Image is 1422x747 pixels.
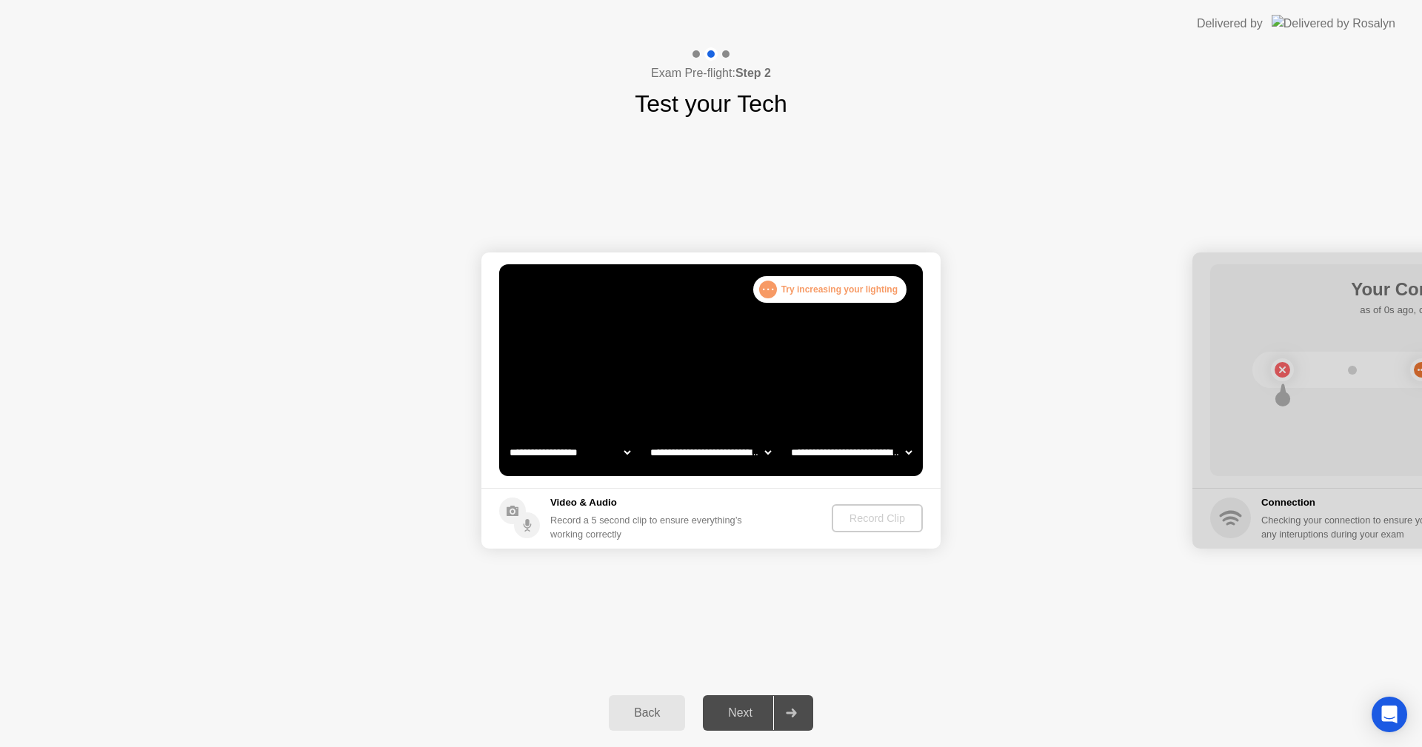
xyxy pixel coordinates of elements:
div: Open Intercom Messenger [1372,697,1407,732]
div: Try increasing your lighting [753,276,907,303]
select: Available microphones [788,438,915,467]
div: Next [707,706,773,720]
div: Record a 5 second clip to ensure everything’s working correctly [550,513,748,541]
div: . . . [759,281,777,298]
h5: Video & Audio [550,495,748,510]
div: Back [613,706,681,720]
div: Delivered by [1197,15,1263,33]
button: Record Clip [832,504,923,532]
button: Next [703,695,813,731]
img: Delivered by Rosalyn [1272,15,1395,32]
h1: Test your Tech [635,86,787,121]
button: Back [609,695,685,731]
div: Record Clip [838,512,917,524]
b: Step 2 [735,67,771,79]
select: Available cameras [507,438,633,467]
h4: Exam Pre-flight: [651,64,771,82]
select: Available speakers [647,438,774,467]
